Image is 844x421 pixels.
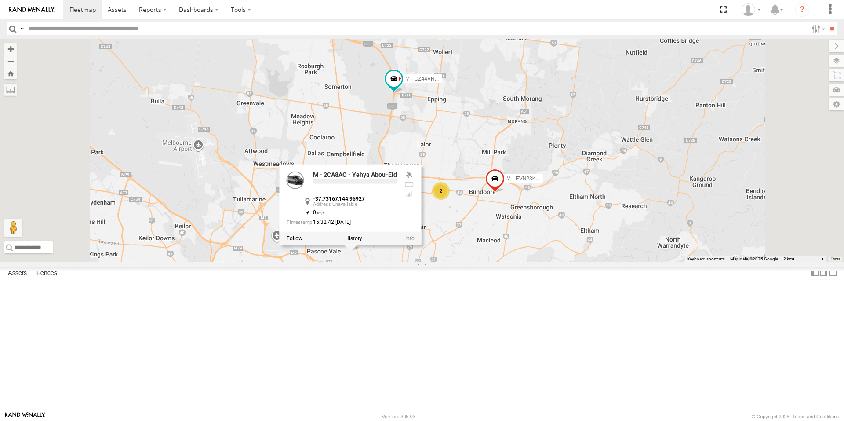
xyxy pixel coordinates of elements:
[287,235,302,241] label: Realtime tracking of Asset
[313,171,397,178] a: M - 2CA8AO - Yehya Abou-Eid
[287,172,304,189] a: View Asset Details
[4,67,17,79] button: Zoom Home
[404,190,415,198] div: Last Event GSM Signal Strength
[730,256,778,261] span: Map data ©2025 Google
[432,182,450,200] div: 2
[18,22,25,35] label: Search Query
[783,256,793,261] span: 2 km
[687,256,725,262] button: Keyboard shortcuts
[829,267,837,279] label: Hide Summary Table
[287,219,397,226] div: Date/time of location update
[9,7,55,13] img: rand-logo.svg
[345,235,362,241] label: View Asset History
[404,172,415,179] div: Valid GPS Fix
[382,414,415,419] div: Version: 305.03
[313,196,397,207] div: ,
[4,43,17,55] button: Zoom in
[811,267,819,279] label: Dock Summary Table to the Left
[313,209,325,216] span: 0
[819,267,828,279] label: Dock Summary Table to the Right
[404,181,415,188] div: No battery health information received from this device.
[793,414,839,419] a: Terms and Conditions
[32,267,62,279] label: Fences
[4,55,17,67] button: Zoom out
[339,196,365,202] strong: 144.95927
[4,219,22,237] button: Drag Pegman onto the map to open Street View
[808,22,827,35] label: Search Filter Options
[829,98,844,110] label: Map Settings
[405,76,481,82] span: M - CZ44VR - Suhayl Electrician
[5,412,45,421] a: Visit our Website
[4,267,31,279] label: Assets
[752,414,839,419] div: © Copyright 2025 -
[506,176,584,182] span: M - EVN23K - [PERSON_NAME]
[738,3,764,16] div: Tye Clark
[405,235,415,241] a: View Asset Details
[4,84,17,96] label: Measure
[313,196,338,202] strong: -37.73167
[781,256,826,262] button: Map Scale: 2 km per 66 pixels
[831,257,840,261] a: Terms
[795,3,809,17] i: ?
